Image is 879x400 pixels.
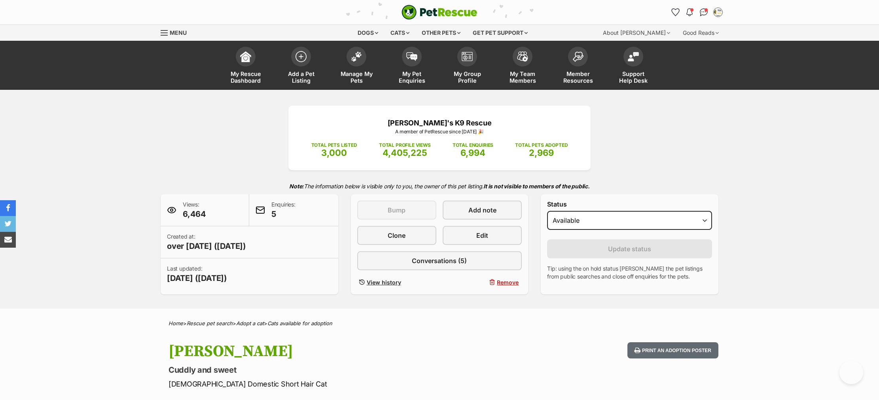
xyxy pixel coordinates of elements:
[169,320,183,326] a: Home
[149,320,730,326] div: > > >
[240,51,251,62] img: dashboard-icon-eb2f2d2d3e046f16d808141f083e7271f6b2e854fb5c12c21221c1fb7104beca.svg
[311,142,357,149] p: TOTAL PETS LISTED
[453,142,493,149] p: TOTAL ENQUIRIES
[352,25,384,41] div: Dogs
[515,142,568,149] p: TOTAL PETS ADOPTED
[367,278,401,286] span: View history
[550,43,606,90] a: Member Resources
[357,251,522,270] a: Conversations (5)
[228,70,263,84] span: My Rescue Dashboard
[627,342,718,358] button: Print an adoption poster
[505,70,540,84] span: My Team Members
[683,6,696,19] button: Notifications
[169,379,503,389] p: [DEMOGRAPHIC_DATA] Domestic Short Hair Cat
[357,277,436,288] a: View history
[283,70,319,84] span: Add a Pet Listing
[357,201,436,220] button: Bump
[529,148,554,158] span: 2,969
[449,70,485,84] span: My Group Profile
[167,265,227,284] p: Last updated:
[170,29,187,36] span: Menu
[462,52,473,61] img: group-profile-icon-3fa3cf56718a62981997c0bc7e787c4b2cf8bcc04b72c1350f741eb67cf2f40e.svg
[236,320,264,326] a: Adopt a cat
[495,43,550,90] a: My Team Members
[467,25,533,41] div: Get pet support
[677,25,724,41] div: Good Reads
[169,364,503,375] p: Cuddly and sweet
[394,70,430,84] span: My Pet Enquiries
[383,148,427,158] span: 4,405,225
[218,43,273,90] a: My Rescue Dashboard
[167,233,246,252] p: Created at:
[289,183,304,190] strong: Note:
[547,265,712,281] p: Tip: using the on hold status [PERSON_NAME] the pet listings from public searches and close off e...
[839,360,863,384] iframe: Help Scout Beacon - Open
[443,201,522,220] a: Add note
[443,226,522,245] a: Edit
[267,320,332,326] a: Cats available for adoption
[183,209,206,220] span: 6,464
[402,5,477,20] img: logo-cat-932fe2b9b8326f06289b0f2fb663e598f794de774fb13d1741a6617ecf9a85b4.svg
[669,6,724,19] ul: Account quick links
[167,241,246,252] span: over [DATE] ([DATE])
[339,70,374,84] span: Manage My Pets
[388,231,405,240] span: Clone
[169,342,503,360] h1: [PERSON_NAME]
[357,226,436,245] a: Clone
[669,6,682,19] a: Favourites
[439,43,495,90] a: My Group Profile
[384,43,439,90] a: My Pet Enquiries
[628,52,639,61] img: help-desk-icon-fdf02630f3aa405de69fd3d07c3f3aa587a6932b1a1747fa1d2bba05be0121f9.svg
[402,5,477,20] a: PetRescue
[700,8,708,16] img: chat-41dd97257d64d25036548639549fe6c8038ab92f7586957e7f3b1b290dea8141.svg
[412,256,467,265] span: Conversations (5)
[597,25,676,41] div: About [PERSON_NAME]
[187,320,233,326] a: Rescue pet search
[416,25,466,41] div: Other pets
[167,273,227,284] span: [DATE] ([DATE])
[406,52,417,61] img: pet-enquiries-icon-7e3ad2cf08bfb03b45e93fb7055b45f3efa6380592205ae92323e6603595dc1f.svg
[606,43,661,90] a: Support Help Desk
[697,6,710,19] a: Conversations
[443,277,522,288] button: Remove
[271,209,296,220] span: 5
[351,51,362,62] img: manage-my-pets-icon-02211641906a0b7f246fdf0571729dbe1e7629f14944591b6c1af311fb30b64b.svg
[161,178,718,194] p: The information below is visible only to you, the owner of this pet listing.
[547,201,712,208] label: Status
[476,231,488,240] span: Edit
[300,118,579,128] p: [PERSON_NAME]'s K9 Rescue
[161,25,192,39] a: Menu
[686,8,693,16] img: notifications-46538b983faf8c2785f20acdc204bb7945ddae34d4c08c2a6579f10ce5e182be.svg
[468,205,496,215] span: Add note
[497,278,519,286] span: Remove
[460,148,485,158] span: 6,994
[385,25,415,41] div: Cats
[296,51,307,62] img: add-pet-listing-icon-0afa8454b4691262ce3f59096e99ab1cd57d4a30225e0717b998d2c9b9846f56.svg
[388,205,405,215] span: Bump
[483,183,590,190] strong: It is not visible to members of the public.
[572,51,583,62] img: member-resources-icon-8e73f808a243e03378d46382f2149f9095a855e16c252ad45f914b54edf8863c.svg
[714,8,722,16] img: Merna Karam profile pic
[321,148,347,158] span: 3,000
[379,142,431,149] p: TOTAL PROFILE VIEWS
[616,70,651,84] span: Support Help Desk
[183,201,206,220] p: Views:
[608,244,651,254] span: Update status
[271,201,296,220] p: Enquiries:
[517,51,528,62] img: team-members-icon-5396bd8760b3fe7c0b43da4ab00e1e3bb1a5d9ba89233759b79545d2d3fc5d0d.svg
[547,239,712,258] button: Update status
[560,70,596,84] span: Member Resources
[712,6,724,19] button: My account
[300,128,579,135] p: A member of PetRescue since [DATE] 🎉
[329,43,384,90] a: Manage My Pets
[273,43,329,90] a: Add a Pet Listing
